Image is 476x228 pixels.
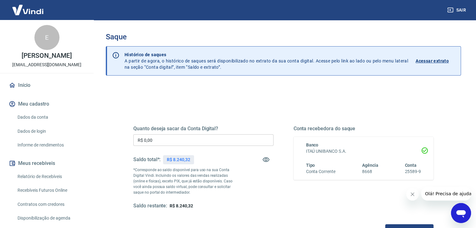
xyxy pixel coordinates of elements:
[133,156,161,163] h5: Saldo total*:
[15,139,86,151] a: Informe de rendimentos
[416,52,456,70] a: Acessar extrato
[106,32,461,41] h3: Saque
[405,163,417,168] span: Conta
[133,167,238,195] p: *Corresponde ao saldo disponível para uso na sua Conta Digital Vindi. Incluindo os valores das ve...
[416,58,449,64] p: Acessar extrato
[15,198,86,211] a: Contratos com credores
[15,212,86,225] a: Disponibilização de agenda
[133,203,167,209] h5: Saldo restante:
[8,97,86,111] button: Meu cadastro
[34,25,59,50] div: E
[8,0,48,19] img: Vindi
[451,203,471,223] iframe: Botão para abrir a janela de mensagens
[4,4,53,9] span: Olá! Precisa de ajuda?
[12,62,81,68] p: [EMAIL_ADDRESS][DOMAIN_NAME]
[15,170,86,183] a: Relatório de Recebíveis
[306,142,319,147] span: Banco
[446,4,468,16] button: Sair
[362,163,378,168] span: Agência
[15,111,86,124] a: Dados da conta
[170,203,193,208] span: R$ 8.240,32
[125,52,408,70] p: A partir de agora, o histórico de saques será disponibilizado no extrato da sua conta digital. Ac...
[22,52,72,59] p: [PERSON_NAME]
[15,125,86,138] a: Dados de login
[15,184,86,197] a: Recebíveis Futuros Online
[125,52,408,58] p: Histórico de saques
[133,126,274,132] h5: Quanto deseja sacar da Conta Digital?
[306,168,335,175] h6: Conta Corrente
[306,163,315,168] span: Tipo
[405,168,421,175] h6: 25589-9
[8,156,86,170] button: Meus recebíveis
[8,78,86,92] a: Início
[362,168,378,175] h6: 8668
[406,188,419,201] iframe: Fechar mensagem
[421,187,471,201] iframe: Mensagem da empresa
[294,126,434,132] h5: Conta recebedora do saque
[167,156,190,163] p: R$ 8.240,32
[306,148,421,155] h6: ITAÚ UNIBANCO S.A.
